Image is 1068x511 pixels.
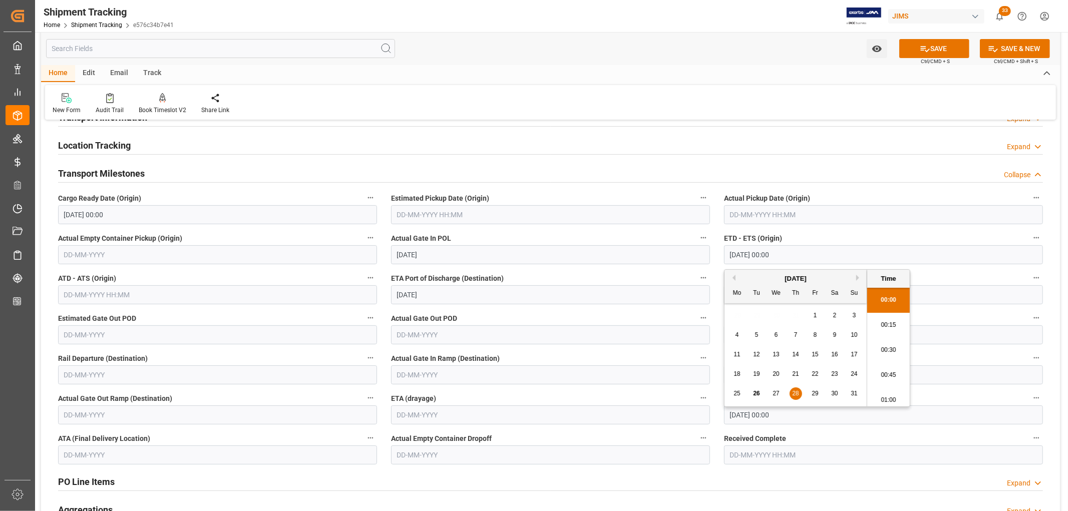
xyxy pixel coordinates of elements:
div: Shipment Tracking [44,5,174,20]
span: Actual Gate In Ramp (Destination) [391,353,500,364]
button: ETA Port of Discharge (Destination) [697,271,710,284]
div: Choose Friday, August 8th, 2025 [809,329,822,341]
div: Choose Monday, August 4th, 2025 [731,329,744,341]
button: SAVE [899,39,969,58]
span: 27 [773,390,779,397]
span: ATD - ATS (Origin) [58,273,116,284]
li: 01:00 [867,388,910,413]
img: Exertis%20JAM%20-%20Email%20Logo.jpg_1722504956.jpg [847,8,881,25]
div: Choose Tuesday, August 12th, 2025 [751,348,763,361]
div: Expand [1007,142,1030,152]
div: month 2025-08 [728,306,864,403]
span: Cargo Ready Date (Origin) [58,193,141,204]
div: Choose Sunday, August 17th, 2025 [848,348,861,361]
button: Actual Gate In POL [697,231,710,244]
span: 12 [753,351,760,358]
span: Actual Empty Container Pickup (Origin) [58,233,182,244]
h2: Transport Milestones [58,167,145,180]
div: Choose Friday, August 29th, 2025 [809,387,822,400]
div: Choose Saturday, August 16th, 2025 [829,348,841,361]
button: Rail Departure (Destination) [364,351,377,364]
span: 7 [794,331,798,338]
button: ATA Port of Discharge (Destination) [1030,271,1043,284]
div: Share Link [201,106,229,115]
input: DD-MM-YYYY HH:MM [391,205,710,224]
a: Home [44,22,60,29]
span: 17 [851,351,857,358]
div: JIMS [888,9,984,24]
span: 4 [736,331,739,338]
div: Choose Saturday, August 23rd, 2025 [829,368,841,380]
h2: Location Tracking [58,139,131,152]
input: DD-MM-YYYY [58,365,377,384]
span: 15 [812,351,818,358]
li: 00:45 [867,363,910,388]
span: 5 [755,331,759,338]
span: 10 [851,331,857,338]
input: DD-MM-YYYY HH:MM [58,205,377,224]
span: 26 [753,390,760,397]
button: Unloaded From Rail (Destination) [1030,351,1043,364]
span: Actual Empty Container Dropoff [391,433,492,444]
span: 20 [773,370,779,377]
span: 16 [831,351,838,358]
button: Next Month [856,275,862,281]
button: JIMS [888,7,988,26]
div: Choose Thursday, August 21st, 2025 [790,368,802,380]
div: Edit [75,65,103,82]
div: Choose Saturday, August 30th, 2025 [829,387,841,400]
div: Choose Thursday, August 7th, 2025 [790,329,802,341]
div: Choose Wednesday, August 6th, 2025 [770,329,783,341]
div: Choose Wednesday, August 13th, 2025 [770,348,783,361]
button: Received Complete [1030,431,1043,444]
div: Fr [809,287,822,300]
button: SAVE & NEW [980,39,1050,58]
div: Track [136,65,169,82]
input: DD-MM-YYYY [58,445,377,464]
span: Rail Departure (Destination) [58,353,148,364]
span: 23 [831,370,838,377]
div: Choose Sunday, August 24th, 2025 [848,368,861,380]
div: Collapse [1004,170,1030,180]
span: 22 [812,370,818,377]
span: 29 [812,390,818,397]
input: DD-MM-YYYY HH:MM [724,245,1043,264]
input: DD-MM-YYYY [391,325,710,344]
span: 33 [999,6,1011,16]
span: 14 [792,351,799,358]
input: DD-MM-YYYY HH:MM [58,285,377,304]
button: Actual Loading On Train (Destination) [1030,311,1043,324]
input: DD-MM-YYYY HH:MM [724,205,1043,224]
span: 24 [851,370,857,377]
button: ATD - ATS (Origin) [364,271,377,284]
div: [DATE] [725,274,867,284]
span: ATA (Final Delivery Location) [58,433,150,444]
span: 1 [814,312,817,319]
span: 30 [831,390,838,397]
input: DD-MM-YYYY HH:MM [724,405,1043,424]
span: 21 [792,370,799,377]
span: 3 [853,312,856,319]
div: Choose Friday, August 22nd, 2025 [809,368,822,380]
span: Ctrl/CMD + S [921,58,950,65]
button: ETA (Final Delivery Location) [1030,391,1043,404]
div: Choose Sunday, August 3rd, 2025 [848,309,861,322]
button: Estimated Gate Out POD [364,311,377,324]
span: Ctrl/CMD + Shift + S [994,58,1038,65]
span: 8 [814,331,817,338]
div: Sa [829,287,841,300]
div: Choose Tuesday, August 26th, 2025 [751,387,763,400]
span: Actual Gate Out Ramp (Destination) [58,393,172,404]
span: 13 [773,351,779,358]
li: 00:30 [867,338,910,363]
a: Shipment Tracking [71,22,122,29]
span: 28 [792,390,799,397]
div: Choose Friday, August 15th, 2025 [809,348,822,361]
div: Su [848,287,861,300]
button: open menu [867,39,887,58]
div: We [770,287,783,300]
button: Actual Empty Container Pickup (Origin) [364,231,377,244]
input: DD-MM-YYYY [391,285,710,304]
button: ETA (drayage) [697,391,710,404]
div: Audit Trail [96,106,124,115]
